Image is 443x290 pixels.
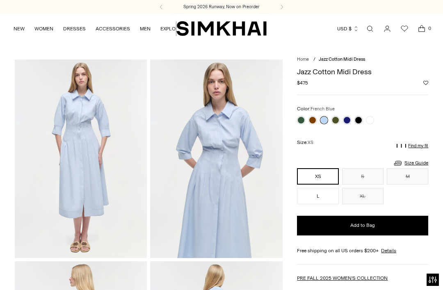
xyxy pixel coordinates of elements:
a: SIMKHAI [176,21,267,37]
button: USD $ [337,20,359,38]
a: Spring 2026 Runway, Now on Preorder [183,4,260,10]
div: Free shipping on all US orders $200+ [297,247,428,254]
button: XL [342,188,384,204]
span: French Blue [311,106,335,112]
a: Size Guide [393,158,428,168]
nav: breadcrumbs [297,56,428,63]
a: ACCESSORIES [96,20,130,38]
span: XS [308,140,313,145]
a: Open cart modal [413,21,430,37]
button: M [387,168,428,185]
label: Color: [297,105,335,113]
a: NEW [14,20,25,38]
img: Jazz Cotton Midi Dress [150,59,283,258]
img: Jazz Cotton Midi Dress [15,59,147,258]
a: PRE FALL 2025 WOMEN'S COLLECTION [297,275,388,281]
button: Add to Wishlist [423,80,428,85]
a: Wishlist [396,21,413,37]
a: Home [297,57,309,62]
span: $475 [297,79,308,87]
span: 0 [426,25,433,32]
h1: Jazz Cotton Midi Dress [297,68,428,75]
div: / [313,56,315,63]
label: Size: [297,139,313,146]
button: S [342,168,384,185]
a: WOMEN [34,20,53,38]
a: Open search modal [362,21,378,37]
span: Add to Bag [350,222,375,229]
button: Add to Bag [297,216,428,235]
button: XS [297,168,338,185]
a: Details [381,247,396,254]
span: Jazz Cotton Midi Dress [319,57,365,62]
a: MEN [140,20,151,38]
a: EXPLORE [160,20,182,38]
a: Go to the account page [379,21,395,37]
a: DRESSES [63,20,86,38]
button: L [297,188,338,204]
